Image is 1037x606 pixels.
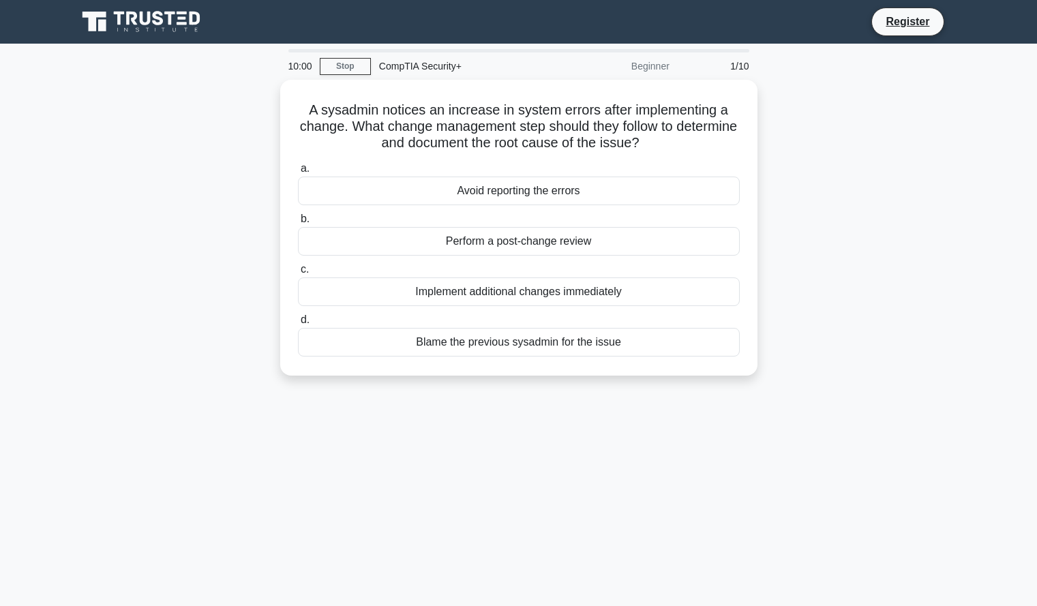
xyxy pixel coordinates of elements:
[678,52,757,80] div: 1/10
[301,162,310,174] span: a.
[297,102,741,152] h5: A sysadmin notices an increase in system errors after implementing a change. What change manageme...
[301,314,310,325] span: d.
[298,328,740,357] div: Blame the previous sysadmin for the issue
[371,52,558,80] div: CompTIA Security+
[298,227,740,256] div: Perform a post-change review
[280,52,320,80] div: 10:00
[558,52,678,80] div: Beginner
[298,277,740,306] div: Implement additional changes immediately
[301,263,309,275] span: c.
[877,13,937,30] a: Register
[298,177,740,205] div: Avoid reporting the errors
[320,58,371,75] a: Stop
[301,213,310,224] span: b.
